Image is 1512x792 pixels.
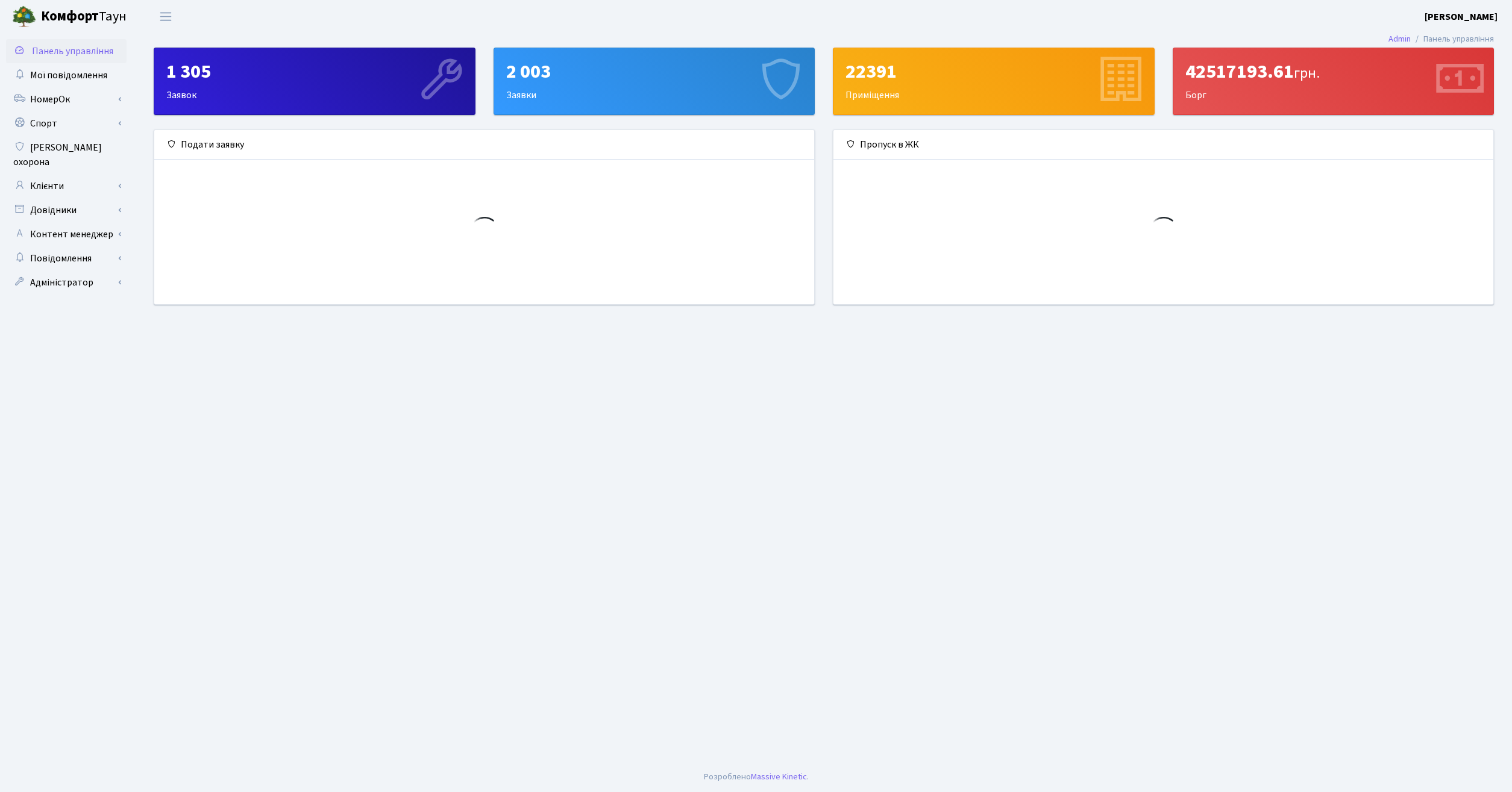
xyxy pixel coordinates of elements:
a: [PERSON_NAME] охорона [6,136,127,174]
a: Довідники [6,198,127,222]
div: Розроблено . [704,770,809,784]
div: 1 305 [166,60,463,83]
div: Подати заявку [154,130,814,160]
a: НомерОк [6,87,127,111]
div: Приміщення [833,48,1154,114]
div: Заявок [154,48,475,114]
div: Борг [1173,48,1494,114]
span: Таун [41,7,127,27]
a: [PERSON_NAME] [1425,10,1498,24]
li: Панель управління [1411,33,1494,46]
a: Клієнти [6,174,127,198]
a: Admin [1388,33,1411,45]
a: Мої повідомлення [6,63,127,87]
span: Панель управління [32,45,113,58]
img: logo.png [12,5,36,29]
button: Переключити навігацію [151,7,181,27]
a: Контент менеджер [6,222,127,246]
div: 2 003 [506,60,803,83]
div: Пропуск в ЖК [833,130,1493,160]
a: Спорт [6,111,127,136]
span: грн. [1294,63,1320,84]
a: Massive Kinetic [751,770,807,783]
div: Заявки [494,48,815,114]
div: 22391 [845,60,1142,83]
nav: breadcrumb [1370,27,1512,52]
a: Повідомлення [6,246,127,270]
a: Панель управління [6,39,127,63]
a: 2 003Заявки [494,48,815,115]
a: 1 305Заявок [154,48,475,115]
div: 42517193.61 [1185,60,1482,83]
b: Комфорт [41,7,99,26]
span: Мої повідомлення [30,69,107,82]
a: 22391Приміщення [833,48,1155,115]
a: Адміністратор [6,270,127,295]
